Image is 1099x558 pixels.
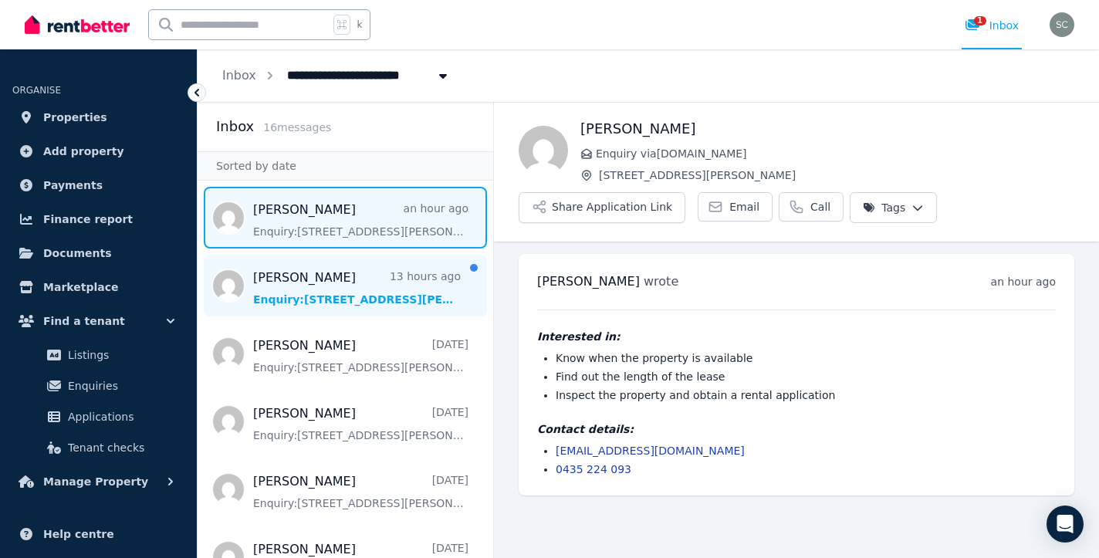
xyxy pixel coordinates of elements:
span: Manage Property [43,472,148,491]
li: Know when the property is available [556,350,1056,366]
span: Properties [43,108,107,127]
a: Enquiries [19,370,178,401]
a: Documents [12,238,184,269]
a: [PERSON_NAME][DATE]Enquiry:[STREET_ADDRESS][PERSON_NAME]. [253,336,468,375]
span: wrote [644,274,678,289]
span: Tenant checks [68,438,172,457]
span: Documents [43,244,112,262]
h1: [PERSON_NAME] [580,118,1074,140]
button: Find a tenant [12,306,184,336]
div: Inbox [965,18,1019,33]
span: Help centre [43,525,114,543]
a: Listings [19,340,178,370]
span: Email [729,199,759,215]
button: Manage Property [12,466,184,497]
a: [PERSON_NAME]an hour agoEnquiry:[STREET_ADDRESS][PERSON_NAME]. [253,201,468,239]
a: Properties [12,102,184,133]
span: Call [810,199,830,215]
a: [EMAIL_ADDRESS][DOMAIN_NAME] [556,445,745,457]
a: Call [779,192,844,222]
a: Add property [12,136,184,167]
span: [PERSON_NAME] [537,274,640,289]
a: Finance report [12,204,184,235]
span: 16 message s [263,121,331,134]
a: [PERSON_NAME]13 hours agoEnquiry:[STREET_ADDRESS][PERSON_NAME]. [253,269,461,307]
h4: Interested in: [537,329,1056,344]
span: Tags [863,200,905,215]
span: Payments [43,176,103,194]
a: Marketplace [12,272,184,303]
a: Email [698,192,773,222]
span: Enquiry via [DOMAIN_NAME] [596,146,1074,161]
h4: Contact details: [537,421,1056,437]
span: ORGANISE [12,85,61,96]
img: susan campbell [1050,12,1074,37]
a: Tenant checks [19,432,178,463]
button: Tags [850,192,937,223]
li: Find out the length of the lease [556,369,1056,384]
time: an hour ago [991,276,1056,288]
span: Marketplace [43,278,118,296]
button: Share Application Link [519,192,685,223]
span: Find a tenant [43,312,125,330]
a: [PERSON_NAME][DATE]Enquiry:[STREET_ADDRESS][PERSON_NAME]. [253,472,468,511]
span: Add property [43,142,124,161]
nav: Breadcrumb [198,49,475,102]
div: Open Intercom Messenger [1047,506,1084,543]
img: RentBetter [25,13,130,36]
a: 0435 224 093 [556,463,631,475]
span: 1 [974,16,986,25]
span: k [357,19,362,31]
h2: Inbox [216,116,254,137]
a: Help centre [12,519,184,550]
span: [STREET_ADDRESS][PERSON_NAME] [599,167,1074,183]
span: Enquiries [68,377,172,395]
span: Applications [68,408,172,426]
span: Finance report [43,210,133,228]
a: Applications [19,401,178,432]
div: Sorted by date [198,151,493,181]
li: Inspect the property and obtain a rental application [556,387,1056,403]
a: Payments [12,170,184,201]
a: Inbox [222,68,256,83]
span: Listings [68,346,172,364]
img: Mitchell Hately [519,126,568,175]
a: [PERSON_NAME][DATE]Enquiry:[STREET_ADDRESS][PERSON_NAME]. [253,404,468,443]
